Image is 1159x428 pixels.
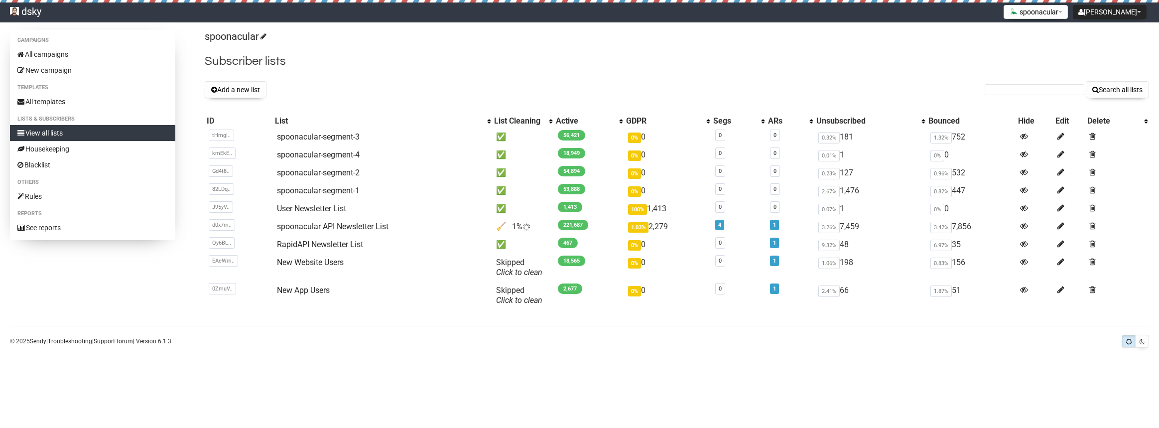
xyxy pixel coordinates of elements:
[496,268,542,277] a: Click to clean
[209,130,234,141] span: tHmgI..
[814,282,926,309] td: 66
[624,218,712,236] td: 2,279
[624,114,712,128] th: GDPR: No sort applied, activate to apply an ascending sort
[930,204,944,215] span: 0%
[492,114,554,128] th: List Cleaning: No sort applied, activate to apply an ascending sort
[496,295,542,305] a: Click to clean
[492,164,554,182] td: ✅
[558,166,585,176] span: 54,894
[494,116,544,126] div: List Cleaning
[209,165,233,177] span: Gd4t8..
[719,240,722,246] a: 0
[496,285,542,305] span: Skipped
[1087,116,1139,126] div: Delete
[773,204,776,210] a: 0
[713,116,756,126] div: Segs
[628,168,641,179] span: 0%
[277,168,360,177] a: spoonacular-segment-2
[1016,114,1053,128] th: Hide: No sort applied, sorting is disabled
[818,150,840,161] span: 0.01%
[30,338,46,345] a: Sendy
[814,236,926,254] td: 48
[628,240,641,251] span: 0%
[628,133,641,143] span: 0%
[209,183,234,195] span: 82LDq..
[926,182,1016,200] td: 447
[1009,7,1017,15] img: favicons
[277,240,363,249] a: RapidAPI Newsletter List
[773,222,776,228] a: 1
[930,240,952,251] span: 6.97%
[768,116,804,126] div: ARs
[492,182,554,200] td: ✅
[818,168,840,179] span: 0.23%
[1086,81,1149,98] button: Search all lists
[624,164,712,182] td: 0
[814,146,926,164] td: 1
[1055,116,1083,126] div: Edit
[926,200,1016,218] td: 0
[496,258,542,277] span: Skipped
[628,186,641,197] span: 0%
[773,132,776,139] a: 0
[558,130,585,141] span: 56,421
[773,186,776,192] a: 0
[558,256,585,266] span: 18,565
[10,141,175,157] a: Housekeeping
[628,150,641,161] span: 0%
[624,182,712,200] td: 0
[48,338,92,345] a: Troubleshooting
[719,150,722,156] a: 0
[711,114,766,128] th: Segs: No sort applied, activate to apply an ascending sort
[558,284,582,294] span: 2,677
[930,168,952,179] span: 0.96%
[209,237,235,249] span: Qy6BL..
[719,186,722,192] a: 0
[816,116,916,126] div: Unsubscribed
[10,125,175,141] a: View all lists
[207,116,271,126] div: ID
[814,200,926,218] td: 1
[818,285,840,297] span: 2.41%
[492,218,554,236] td: 🧹 1%
[10,82,175,94] li: Templates
[277,222,388,231] a: spoonacular API Newsletter List
[626,116,702,126] div: GDPR
[773,150,776,156] a: 0
[719,168,722,174] a: 0
[926,114,1016,128] th: Bounced: No sort applied, sorting is disabled
[10,208,175,220] li: Reports
[930,150,944,161] span: 0%
[209,255,238,267] span: EAeWm..
[10,7,19,16] img: e61fff419c2ddf685b1520e768d33e40
[1053,114,1085,128] th: Edit: No sort applied, sorting is disabled
[277,150,360,159] a: spoonacular-segment-4
[275,116,482,126] div: List
[205,30,265,42] a: spoonacular
[10,62,175,78] a: New campaign
[209,283,236,294] span: 0ZmuV..
[624,200,712,218] td: 1,413
[926,282,1016,309] td: 51
[205,52,1149,70] h2: Subscriber lists
[926,254,1016,282] td: 156
[814,164,926,182] td: 127
[818,240,840,251] span: 9.32%
[818,204,840,215] span: 0.07%
[209,201,233,213] span: J95yV..
[277,258,344,267] a: New Website Users
[818,186,840,197] span: 2.67%
[628,258,641,269] span: 0%
[814,218,926,236] td: 7,459
[930,285,952,297] span: 1.87%
[926,236,1016,254] td: 35
[930,258,952,269] span: 0.83%
[624,236,712,254] td: 0
[930,132,952,143] span: 1.32%
[773,240,776,246] a: 1
[1004,5,1068,19] button: spoonacular
[624,254,712,282] td: 0
[814,254,926,282] td: 198
[719,204,722,210] a: 0
[628,286,641,296] span: 0%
